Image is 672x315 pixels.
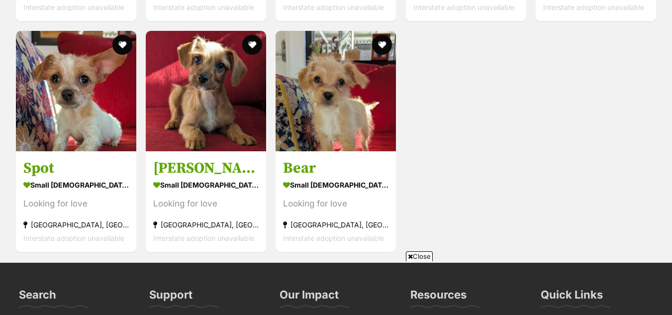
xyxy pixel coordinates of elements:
h3: Bear [283,158,388,177]
div: Looking for love [283,197,388,210]
div: [GEOGRAPHIC_DATA], [GEOGRAPHIC_DATA] [153,217,259,231]
img: Bear [276,31,396,151]
div: [GEOGRAPHIC_DATA], [GEOGRAPHIC_DATA] [283,217,388,231]
button: favourite [112,35,132,55]
span: Close [406,251,433,261]
h3: Search [19,288,56,308]
div: [GEOGRAPHIC_DATA], [GEOGRAPHIC_DATA] [23,217,129,231]
span: Interstate adoption unavailable [23,3,124,11]
iframe: Advertisement [95,265,577,310]
h3: Quick Links [541,288,603,308]
img: Archie [146,31,266,151]
a: [PERSON_NAME] small [DEMOGRAPHIC_DATA] Dog Looking for love [GEOGRAPHIC_DATA], [GEOGRAPHIC_DATA] ... [146,151,266,252]
div: small [DEMOGRAPHIC_DATA] Dog [283,177,388,192]
h3: [PERSON_NAME] [153,158,259,177]
span: Interstate adoption unavailable [153,233,254,242]
div: small [DEMOGRAPHIC_DATA] Dog [23,177,129,192]
h3: Spot [23,158,129,177]
img: Spot [16,31,136,151]
span: Interstate adoption unavailable [543,3,644,11]
div: Looking for love [153,197,259,210]
button: favourite [242,35,262,55]
a: Spot small [DEMOGRAPHIC_DATA] Dog Looking for love [GEOGRAPHIC_DATA], [GEOGRAPHIC_DATA] Interstat... [16,151,136,252]
span: Interstate adoption unavailable [283,233,384,242]
span: Interstate adoption unavailable [283,3,384,11]
div: small [DEMOGRAPHIC_DATA] Dog [153,177,259,192]
a: Bear small [DEMOGRAPHIC_DATA] Dog Looking for love [GEOGRAPHIC_DATA], [GEOGRAPHIC_DATA] Interstat... [276,151,396,252]
span: Interstate adoption unavailable [153,3,254,11]
span: Interstate adoption unavailable [413,3,514,11]
span: Interstate adoption unavailable [23,233,124,242]
button: favourite [373,35,392,55]
div: Looking for love [23,197,129,210]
